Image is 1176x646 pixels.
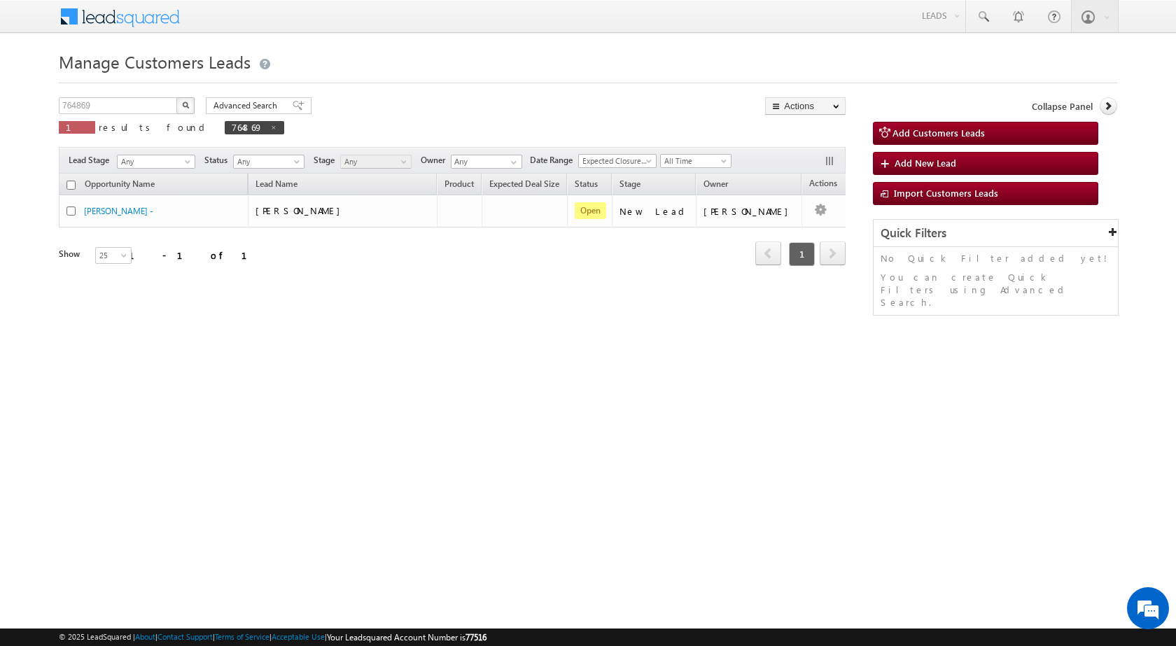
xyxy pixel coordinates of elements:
[85,178,155,189] span: Opportunity Name
[96,249,133,262] span: 25
[95,247,132,264] a: 25
[451,155,522,169] input: Type to Search
[892,127,985,139] span: Add Customers Leads
[84,206,153,216] a: [PERSON_NAME] -
[820,241,846,265] span: next
[118,155,190,168] span: Any
[661,155,727,167] span: All Time
[568,176,605,195] a: Status
[579,155,652,167] span: Expected Closure Date
[341,155,407,168] span: Any
[234,155,300,168] span: Any
[482,176,566,195] a: Expected Deal Size
[755,241,781,265] span: prev
[1032,100,1093,113] span: Collapse Panel
[619,178,640,189] span: Stage
[765,97,846,115] button: Actions
[465,632,486,643] span: 77516
[314,154,340,167] span: Stage
[204,154,233,167] span: Status
[421,154,451,167] span: Owner
[215,632,269,641] a: Terms of Service
[881,252,1111,265] p: No Quick Filter added yet!
[59,631,486,644] span: © 2025 LeadSquared | | | | |
[489,178,559,189] span: Expected Deal Size
[69,154,115,167] span: Lead Stage
[135,632,155,641] a: About
[874,220,1118,247] div: Quick Filters
[248,176,304,195] span: Lead Name
[703,205,795,218] div: [PERSON_NAME]
[619,205,689,218] div: New Lead
[59,248,84,260] div: Show
[272,632,325,641] a: Acceptable Use
[789,242,815,266] span: 1
[503,155,521,169] a: Show All Items
[232,121,263,133] span: 764869
[327,632,486,643] span: Your Leadsquared Account Number is
[755,243,781,265] a: prev
[820,243,846,265] a: next
[129,247,264,263] div: 1 - 1 of 1
[703,178,728,189] span: Owner
[444,178,474,189] span: Product
[575,202,606,219] span: Open
[612,176,647,195] a: Stage
[59,50,251,73] span: Manage Customers Leads
[99,121,210,133] span: results found
[182,101,189,108] img: Search
[66,121,88,133] span: 1
[530,154,578,167] span: Date Range
[340,155,412,169] a: Any
[78,176,162,195] a: Opportunity Name
[881,271,1111,309] p: You can create Quick Filters using Advanced Search.
[117,155,195,169] a: Any
[157,632,213,641] a: Contact Support
[660,154,731,168] a: All Time
[66,181,76,190] input: Check all records
[213,99,281,112] span: Advanced Search
[255,204,347,216] span: [PERSON_NAME]
[802,176,844,194] span: Actions
[578,154,657,168] a: Expected Closure Date
[894,187,998,199] span: Import Customers Leads
[895,157,956,169] span: Add New Lead
[233,155,304,169] a: Any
